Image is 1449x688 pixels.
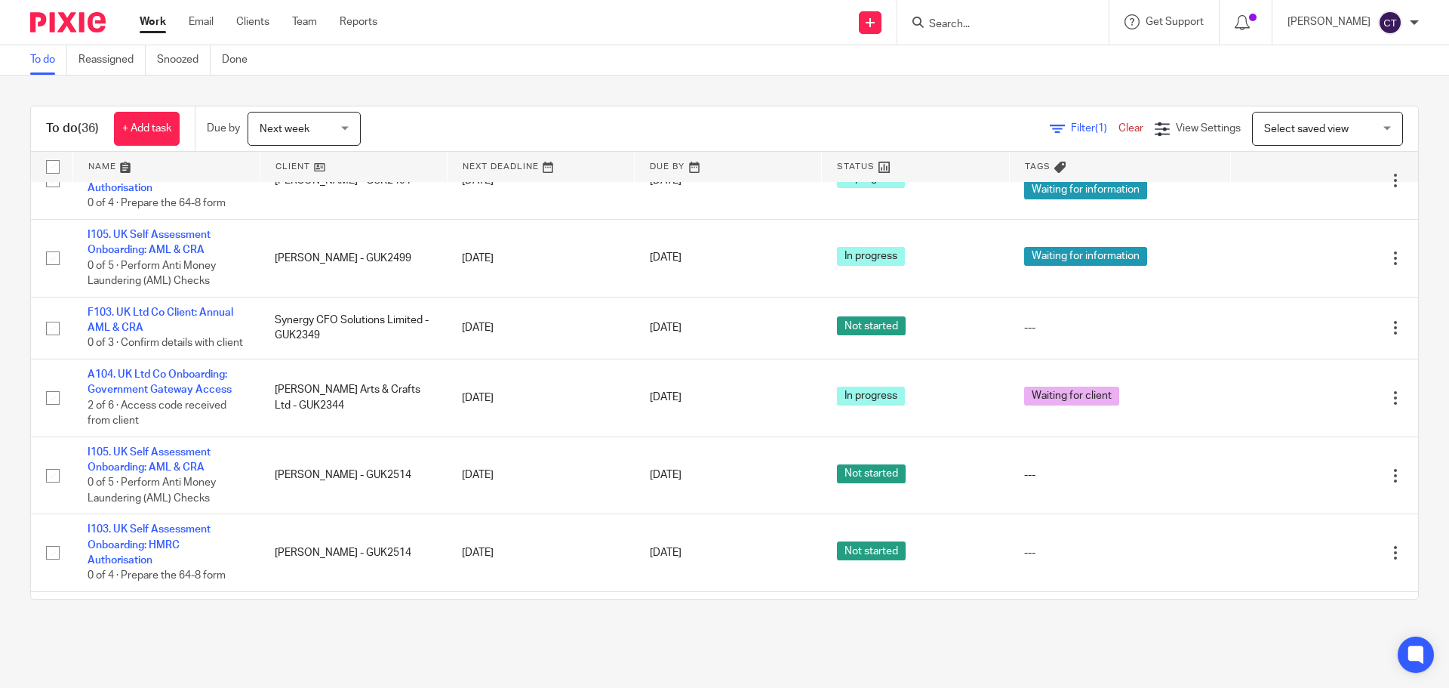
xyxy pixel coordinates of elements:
[1378,11,1402,35] img: svg%3E
[207,121,240,136] p: Due by
[88,261,216,287] span: 0 of 5 · Perform Anti Money Laundering (AML) Checks
[88,400,226,427] span: 2 of 6 · Access code received from client
[260,297,447,359] td: Synergy CFO Solutions Limited - GUK2349
[30,12,106,32] img: Pixie
[1287,14,1371,29] p: [PERSON_NAME]
[837,464,906,483] span: Not started
[1024,467,1216,483] div: ---
[292,14,317,29] a: Team
[260,219,447,297] td: [PERSON_NAME] - GUK2499
[260,591,447,669] td: Informed Engineering Limited - GUK2498
[260,124,309,134] span: Next week
[837,316,906,335] span: Not started
[650,470,681,480] span: [DATE]
[447,514,634,592] td: [DATE]
[260,437,447,514] td: [PERSON_NAME] - GUK2514
[46,121,99,137] h1: To do
[189,14,214,29] a: Email
[260,514,447,592] td: [PERSON_NAME] - GUK2514
[88,230,211,255] a: I105. UK Self Assessment Onboarding: AML & CRA
[222,45,259,75] a: Done
[88,369,232,395] a: A104. UK Ltd Co Onboarding: Government Gateway Access
[88,524,211,566] a: I103. UK Self Assessment Onboarding: HMRC Authorisation
[650,548,681,558] span: [DATE]
[447,359,634,437] td: [DATE]
[447,219,634,297] td: [DATE]
[447,437,634,514] td: [DATE]
[1024,545,1216,560] div: ---
[114,112,180,146] a: + Add task
[78,45,146,75] a: Reassigned
[837,247,905,266] span: In progress
[447,297,634,359] td: [DATE]
[1264,124,1349,134] span: Select saved view
[88,478,216,504] span: 0 of 5 · Perform Anti Money Laundering (AML) Checks
[1095,123,1107,134] span: (1)
[340,14,377,29] a: Reports
[1024,247,1147,266] span: Waiting for information
[30,45,67,75] a: To do
[78,122,99,134] span: (36)
[650,322,681,333] span: [DATE]
[88,338,243,349] span: 0 of 3 · Confirm details with client
[837,541,906,560] span: Not started
[88,307,233,333] a: F103. UK Ltd Co Client: Annual AML & CRA
[1118,123,1143,134] a: Clear
[1025,162,1051,171] span: Tags
[157,45,211,75] a: Snoozed
[1176,123,1241,134] span: View Settings
[928,18,1063,32] input: Search
[650,253,681,264] span: [DATE]
[447,591,634,669] td: [DATE]
[1024,387,1119,406] span: Waiting for client
[1146,17,1204,27] span: Get Support
[650,393,681,403] span: [DATE]
[140,14,166,29] a: Work
[88,447,211,473] a: I105. UK Self Assessment Onboarding: AML & CRA
[260,359,447,437] td: [PERSON_NAME] Arts & Crafts Ltd - GUK2344
[236,14,269,29] a: Clients
[88,199,226,209] span: 0 of 4 · Prepare the 64-8 form
[88,571,226,582] span: 0 of 4 · Prepare the 64-8 form
[1024,320,1216,335] div: ---
[1071,123,1118,134] span: Filter
[837,387,905,406] span: In progress
[1024,180,1147,199] span: Waiting for information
